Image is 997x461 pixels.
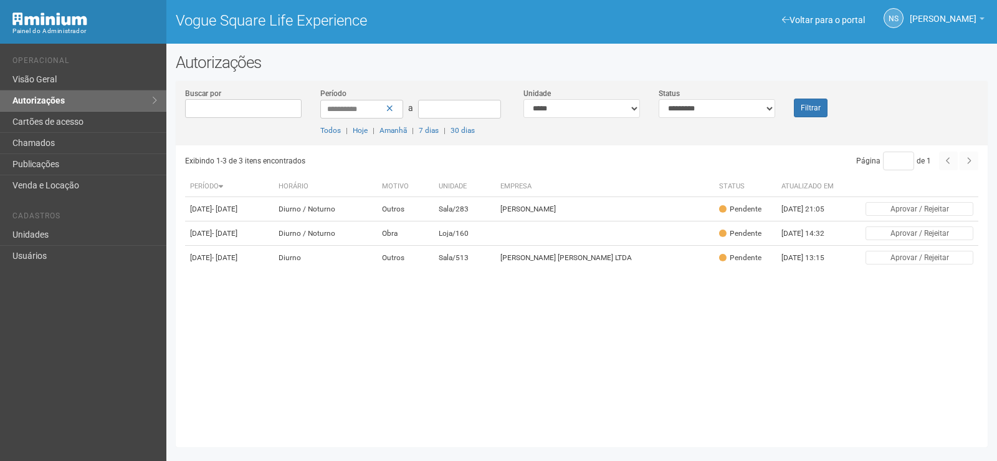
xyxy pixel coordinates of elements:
li: Operacional [12,56,157,69]
a: [PERSON_NAME] [910,16,985,26]
div: Pendente [719,228,761,239]
th: Unidade [434,177,495,197]
td: Outros [377,246,434,270]
th: Status [714,177,776,197]
th: Horário [274,177,377,197]
td: Diurno [274,246,377,270]
h2: Autorizações [176,53,988,72]
td: Sala/283 [434,197,495,221]
span: | [346,126,348,135]
td: [PERSON_NAME] [PERSON_NAME] LTDA [495,246,714,270]
td: [DATE] 21:05 [776,197,845,221]
span: | [412,126,414,135]
li: Cadastros [12,211,157,225]
td: Obra [377,221,434,246]
td: [DATE] 14:32 [776,221,845,246]
th: Período [185,177,274,197]
td: [DATE] [185,221,274,246]
span: Nicolle Silva [910,2,976,24]
td: Loja/160 [434,221,495,246]
a: Amanhã [379,126,407,135]
label: Buscar por [185,88,221,99]
a: Voltar para o portal [782,15,865,25]
td: [DATE] [185,246,274,270]
div: Painel do Administrador [12,26,157,37]
label: Status [659,88,680,99]
span: Página de 1 [856,157,931,165]
span: | [373,126,374,135]
button: Aprovar / Rejeitar [866,202,973,216]
a: Todos [320,126,341,135]
span: a [408,103,413,113]
div: Pendente [719,204,761,215]
th: Motivo [377,177,434,197]
td: Outros [377,197,434,221]
td: [DATE] [185,197,274,221]
th: Empresa [495,177,714,197]
span: | [444,126,446,135]
a: 30 dias [451,126,475,135]
span: - [DATE] [212,205,237,213]
label: Unidade [523,88,551,99]
h1: Vogue Square Life Experience [176,12,573,29]
div: Pendente [719,253,761,263]
button: Filtrar [794,99,828,117]
div: Exibindo 1-3 de 3 itens encontrados [185,152,578,170]
span: - [DATE] [212,253,237,262]
a: NS [884,8,904,28]
button: Aprovar / Rejeitar [866,226,973,240]
img: Minium [12,12,87,26]
td: Diurno / Noturno [274,197,377,221]
span: - [DATE] [212,229,237,238]
td: Diurno / Noturno [274,221,377,246]
a: 7 dias [419,126,439,135]
a: Hoje [353,126,368,135]
td: [PERSON_NAME] [495,197,714,221]
th: Atualizado em [776,177,845,197]
button: Aprovar / Rejeitar [866,251,973,264]
label: Período [320,88,346,99]
td: [DATE] 13:15 [776,246,845,270]
td: Sala/513 [434,246,495,270]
